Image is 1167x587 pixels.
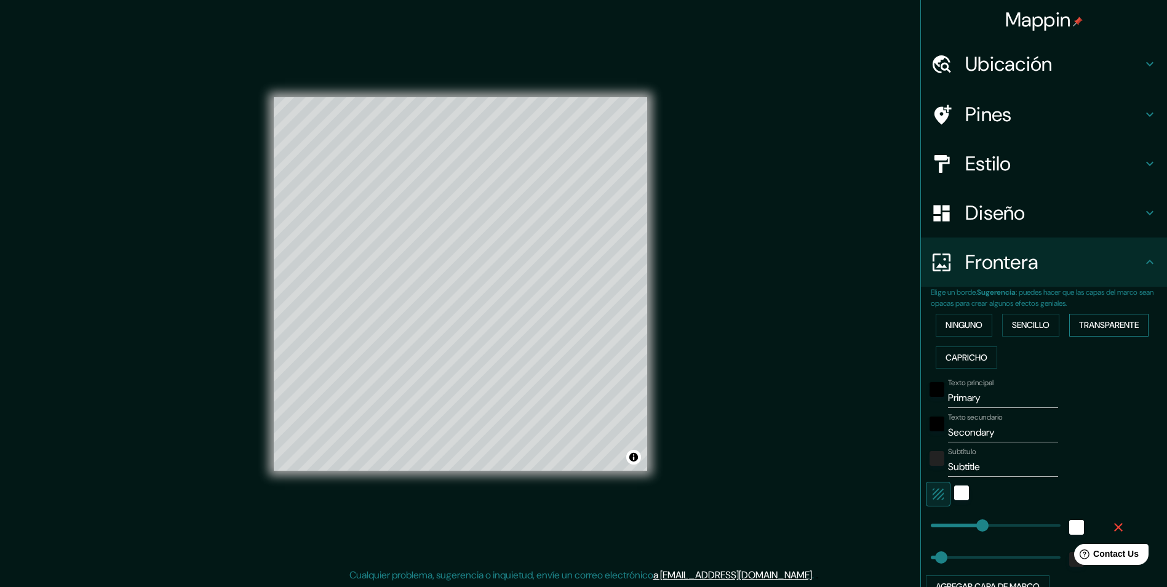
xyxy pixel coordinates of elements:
[1069,314,1149,337] button: Transparente
[1073,17,1083,26] img: pin-icon.png
[977,287,1016,297] b: Sugerencia
[930,382,944,397] button: negro
[1057,539,1153,573] iframe: Help widget launcher
[921,238,1167,287] div: Frontera
[921,139,1167,188] div: Estilo
[936,314,992,337] button: Ninguno
[954,485,969,500] button: Blanco
[948,412,1003,423] label: Texto secundario
[1005,7,1071,33] font: Mappin
[965,201,1142,225] h4: Diseño
[816,568,818,583] div: .
[930,417,944,431] button: negro
[946,317,982,333] font: Ninguno
[626,450,641,465] button: Alternar atribución
[814,568,816,583] div: .
[965,52,1142,76] h4: Ubicación
[965,102,1142,127] h4: Pines
[931,287,1167,309] p: Elige un borde. : puedes hacer que las capas del marco sean opacas para crear algunos efectos gen...
[965,151,1142,176] h4: Estilo
[930,451,944,466] button: color-222222
[1079,317,1139,333] font: Transparente
[1069,520,1084,535] button: Blanco
[965,250,1142,274] h4: Frontera
[1012,317,1050,333] font: Sencillo
[948,378,994,388] label: Texto principal
[936,346,997,369] button: Capricho
[921,90,1167,139] div: Pines
[948,447,976,457] label: Subtítulo
[653,569,812,581] a: a [EMAIL_ADDRESS][DOMAIN_NAME]
[1002,314,1059,337] button: Sencillo
[946,350,987,365] font: Capricho
[921,39,1167,89] div: Ubicación
[349,568,814,583] p: Cualquier problema, sugerencia o inquietud, envíe un correo electrónico .
[921,188,1167,238] div: Diseño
